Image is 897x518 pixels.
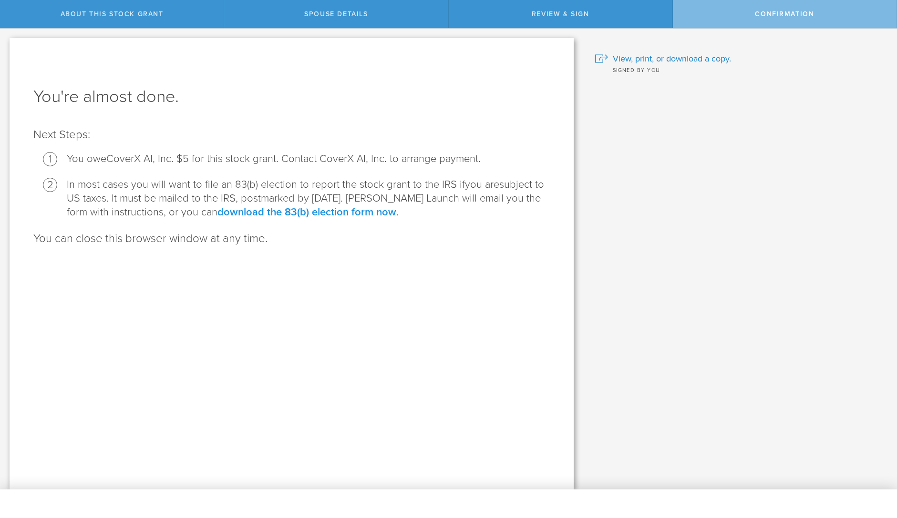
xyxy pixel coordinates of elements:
[465,178,499,191] span: you are
[613,52,731,65] span: View, print, or download a copy.
[849,444,897,489] iframe: Chat Widget
[755,10,814,18] span: Confirmation
[532,10,589,18] span: Review & Sign
[61,10,164,18] span: About this stock grant
[67,152,106,165] span: You owe
[67,178,550,219] li: In most cases you will want to file an 83(b) election to report the stock grant to the IRS if sub...
[304,10,368,18] span: Spouse Details
[595,65,883,74] div: Signed by you
[217,206,396,218] a: download the 83(b) election form now
[33,231,550,246] p: You can close this browser window at any time.
[33,127,550,142] p: Next Steps:
[33,85,550,108] h1: You're almost done.
[67,152,550,166] li: CoverX AI, Inc. $5 for this stock grant. Contact CoverX AI, Inc. to arrange payment.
